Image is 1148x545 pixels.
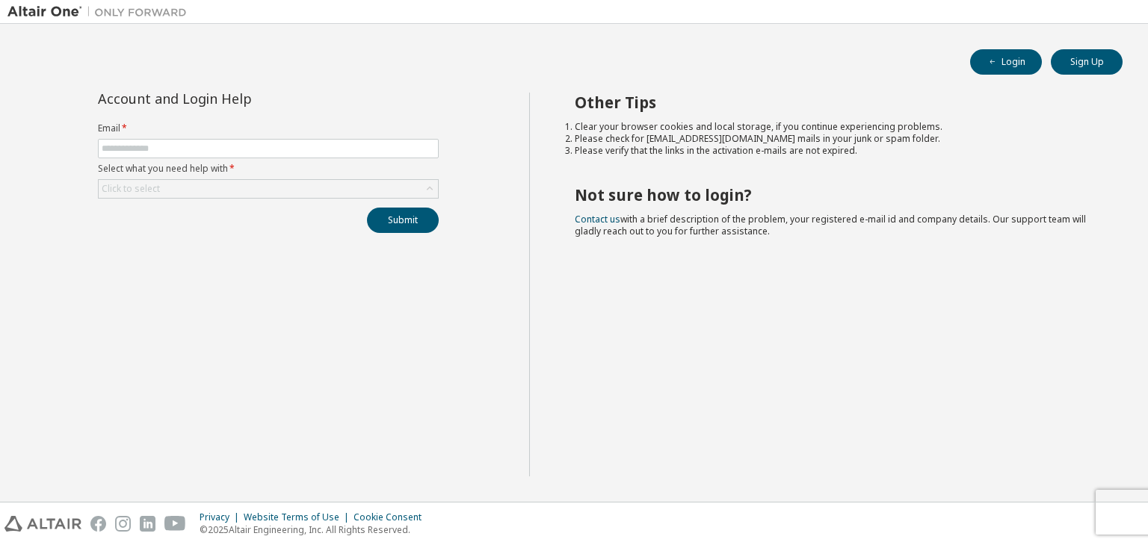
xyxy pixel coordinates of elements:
h2: Other Tips [575,93,1096,112]
div: Cookie Consent [354,511,430,523]
img: youtube.svg [164,516,186,532]
div: Click to select [99,180,438,198]
div: Click to select [102,183,160,195]
div: Privacy [200,511,244,523]
img: altair_logo.svg [4,516,81,532]
li: Clear your browser cookies and local storage, if you continue experiencing problems. [575,121,1096,133]
div: Account and Login Help [98,93,371,105]
button: Login [970,49,1042,75]
p: © 2025 Altair Engineering, Inc. All Rights Reserved. [200,523,430,536]
label: Email [98,122,439,134]
label: Select what you need help with [98,163,439,175]
button: Sign Up [1051,49,1123,75]
img: Altair One [7,4,194,19]
span: with a brief description of the problem, your registered e-mail id and company details. Our suppo... [575,213,1086,237]
h2: Not sure how to login? [575,185,1096,205]
img: linkedin.svg [140,516,155,532]
li: Please verify that the links in the activation e-mails are not expired. [575,145,1096,157]
img: facebook.svg [90,516,106,532]
li: Please check for [EMAIL_ADDRESS][DOMAIN_NAME] mails in your junk or spam folder. [575,133,1096,145]
div: Website Terms of Use [244,511,354,523]
a: Contact us [575,213,620,225]
img: instagram.svg [115,516,131,532]
button: Submit [367,208,439,233]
